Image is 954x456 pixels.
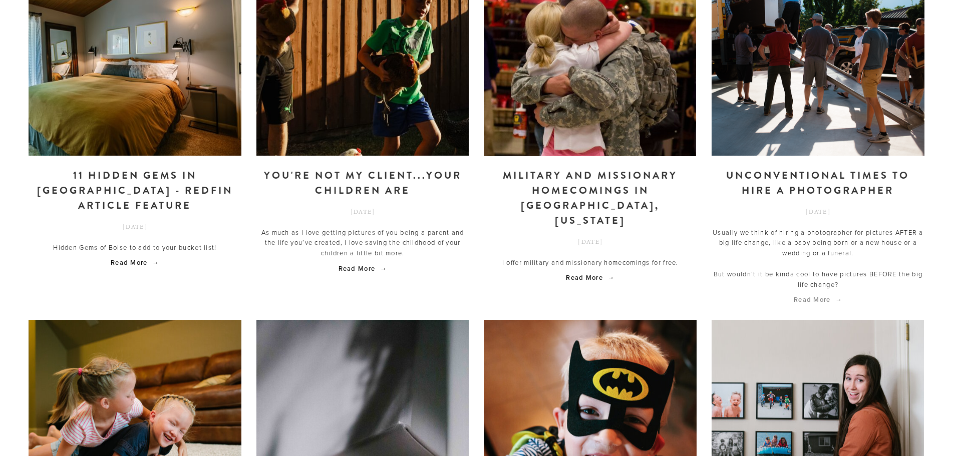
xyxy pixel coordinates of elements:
[502,257,679,268] p: I offer military and missionary homecomings for free.
[566,273,614,282] span: Read More
[53,242,216,253] p: Hidden Gems of Boise to add to your bucket list!
[111,258,159,267] span: Read More
[256,227,469,258] p: As much as I love getting pictures of you being a parent and the life you’ve created, I love savi...
[712,269,924,290] p: But wouldn’t it be kinda cool to have pictures BEFORE the big life change?
[502,272,679,283] a: Read More
[712,294,924,305] a: Read More
[712,168,924,198] a: Unconventional times to hire a photographer
[806,206,830,219] time: [DATE]
[123,221,147,234] time: [DATE]
[256,168,469,198] a: You're not my client...your children are
[578,236,602,249] time: [DATE]
[53,257,216,268] a: Read More
[794,295,842,304] span: Read More
[339,264,387,273] span: Read More
[712,227,924,258] p: Usually we think of hiring a photographer for pictures AFTER a big life change, like a baby being...
[256,263,469,274] a: Read More
[29,168,241,213] a: 11 Hidden Gems in [GEOGRAPHIC_DATA] - Redfin article feature
[351,206,375,219] time: [DATE]
[484,168,697,228] a: Military and Missionary Homecomings in [GEOGRAPHIC_DATA], [US_STATE]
